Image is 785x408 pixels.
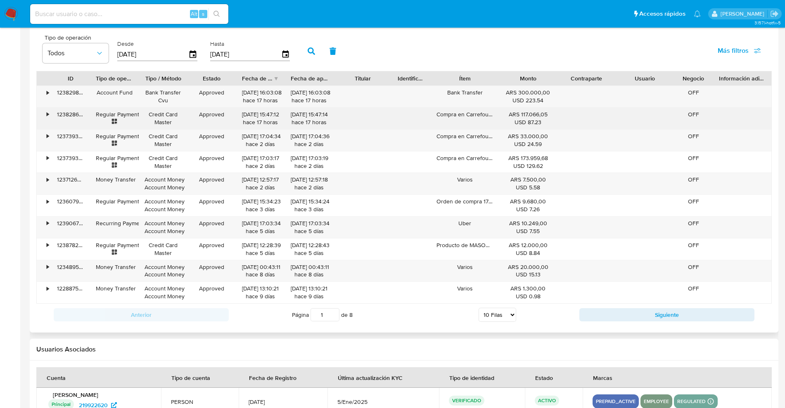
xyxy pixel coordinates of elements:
h2: Usuarios Asociados [36,345,772,354]
span: s [202,10,204,18]
p: santiago.sgreco@mercadolibre.com [721,10,767,18]
input: Buscar usuario o caso... [30,9,228,19]
a: Salir [770,9,779,18]
a: Notificaciones [694,10,701,17]
span: 3.157.1-hotfix-5 [754,19,781,26]
button: search-icon [208,8,225,20]
span: Accesos rápidos [639,9,685,18]
span: Alt [191,10,197,18]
